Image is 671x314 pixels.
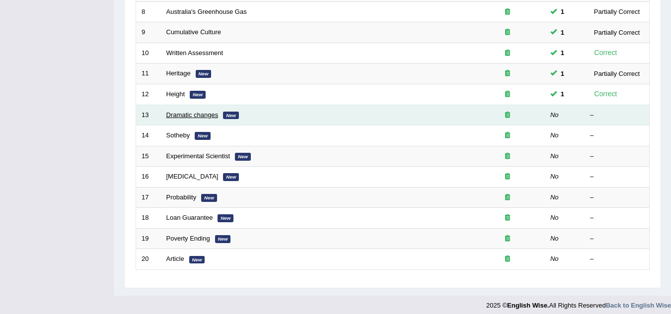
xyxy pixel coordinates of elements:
[235,153,251,161] em: New
[550,131,559,139] em: No
[136,63,161,84] td: 11
[166,214,213,221] a: Loan Guarantee
[590,88,621,100] div: Correct
[550,214,559,221] em: No
[550,193,559,201] em: No
[136,228,161,249] td: 19
[218,214,233,222] em: New
[476,49,539,58] div: Exam occurring question
[590,254,644,264] div: –
[550,255,559,262] em: No
[136,208,161,229] td: 18
[606,302,671,309] a: Back to English Wise
[486,296,671,310] div: 2025 © All Rights Reserved
[166,49,224,57] a: Written Assessment
[166,173,219,180] a: [MEDICAL_DATA]
[550,111,559,119] em: No
[557,68,568,79] span: You cannot take this question anymore
[196,70,212,78] em: New
[476,254,539,264] div: Exam occurring question
[166,255,184,262] a: Article
[136,105,161,126] td: 13
[590,6,644,17] div: Partially Correct
[223,112,239,120] em: New
[136,22,161,43] td: 9
[557,27,568,38] span: You cannot take this question anymore
[223,173,239,181] em: New
[166,69,191,77] a: Heritage
[590,27,644,38] div: Partially Correct
[136,187,161,208] td: 17
[166,152,230,160] a: Experimental Scientist
[590,47,621,59] div: Correct
[136,1,161,22] td: 8
[189,256,205,264] em: New
[590,213,644,223] div: –
[507,302,549,309] strong: English Wise.
[136,146,161,167] td: 15
[476,193,539,202] div: Exam occurring question
[215,235,231,243] em: New
[476,7,539,17] div: Exam occurring question
[590,111,644,120] div: –
[136,84,161,105] td: 12
[166,8,247,15] a: Australia's Greenhouse Gas
[590,234,644,244] div: –
[166,28,222,36] a: Cumulative Culture
[136,43,161,63] td: 10
[136,126,161,146] td: 14
[166,193,197,201] a: Probability
[136,167,161,188] td: 16
[166,131,190,139] a: Sotheby
[476,172,539,182] div: Exam occurring question
[550,235,559,242] em: No
[590,131,644,140] div: –
[590,152,644,161] div: –
[476,69,539,78] div: Exam occurring question
[590,172,644,182] div: –
[590,193,644,202] div: –
[166,235,210,242] a: Poverty Ending
[557,48,568,58] span: You cannot take this question anymore
[166,111,219,119] a: Dramatic changes
[136,249,161,270] td: 20
[476,213,539,223] div: Exam occurring question
[195,132,211,140] em: New
[201,194,217,202] em: New
[476,111,539,120] div: Exam occurring question
[476,234,539,244] div: Exam occurring question
[476,152,539,161] div: Exam occurring question
[557,6,568,17] span: You cannot take this question anymore
[590,68,644,79] div: Partially Correct
[476,90,539,99] div: Exam occurring question
[550,152,559,160] em: No
[557,89,568,99] span: You cannot take this question anymore
[166,90,185,98] a: Height
[476,131,539,140] div: Exam occurring question
[476,28,539,37] div: Exam occurring question
[190,91,206,99] em: New
[550,173,559,180] em: No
